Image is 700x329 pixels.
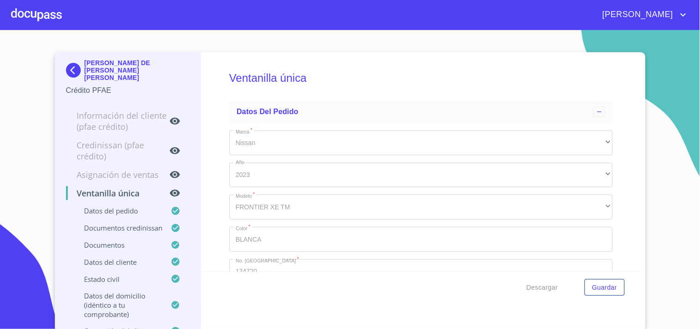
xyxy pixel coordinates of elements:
[585,279,624,296] button: Guardar
[596,7,689,22] button: account of current user
[592,282,617,293] span: Guardar
[66,240,171,250] p: Documentos
[66,257,171,267] p: Datos del cliente
[66,85,190,96] p: Crédito PFAE
[229,59,613,97] h5: Ventanilla única
[66,59,190,85] div: [PERSON_NAME] DE [PERSON_NAME] [PERSON_NAME]
[229,130,613,155] div: Nissan
[229,195,613,219] div: FRONTIER XE TM
[66,63,84,78] img: Docupass spot blue
[66,140,170,162] p: Credinissan (PFAE crédito)
[66,110,170,132] p: Información del cliente (PFAE crédito)
[66,223,171,232] p: Documentos CrediNissan
[66,274,171,284] p: Estado civil
[229,163,613,188] div: 2023
[84,59,190,81] p: [PERSON_NAME] DE [PERSON_NAME] [PERSON_NAME]
[526,282,558,293] span: Descargar
[229,101,613,123] div: Datos del pedido
[237,108,299,116] span: Datos del pedido
[66,169,170,180] p: Asignación de Ventas
[596,7,678,22] span: [PERSON_NAME]
[66,291,171,319] p: Datos del domicilio (idéntico a tu comprobante)
[66,206,171,215] p: Datos del pedido
[66,188,170,199] p: Ventanilla única
[523,279,562,296] button: Descargar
